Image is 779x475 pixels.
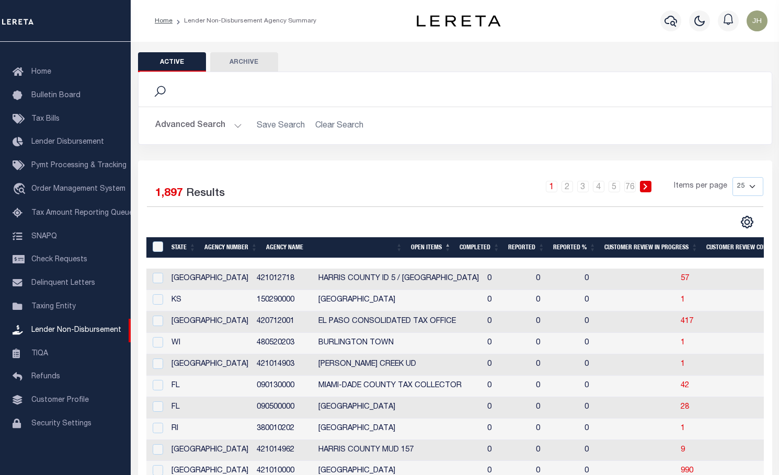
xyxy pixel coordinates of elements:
[31,210,133,217] span: Tax Amount Reporting Queue
[167,419,253,440] td: RI
[167,237,200,259] th: State: activate to sort column ascending
[407,237,455,259] th: Open Items: activate to sort column descending
[681,425,685,432] a: 1
[167,333,253,354] td: WI
[31,68,51,76] span: Home
[483,376,532,397] td: 0
[210,52,278,72] button: Archive
[593,181,604,192] a: 4
[167,354,253,376] td: [GEOGRAPHIC_DATA]
[681,339,685,346] a: 1
[253,397,314,419] td: 090500000
[31,92,81,99] span: Bulletin Board
[31,115,60,123] span: Tax Bills
[253,311,314,333] td: 420712001
[253,333,314,354] td: 480520203
[31,138,104,146] span: Lender Disbursement
[549,237,600,259] th: Reported %: activate to sort column ascending
[253,269,314,290] td: 421012718
[532,354,580,376] td: 0
[167,290,253,311] td: KS
[167,440,253,461] td: [GEOGRAPHIC_DATA]
[532,311,580,333] td: 0
[31,420,91,427] span: Security Settings
[580,311,625,333] td: 0
[580,269,625,290] td: 0
[483,333,532,354] td: 0
[155,18,173,24] a: Home
[546,181,557,192] a: 1
[314,376,483,397] td: MIAMI-DADE COUNTY TAX COLLECTOR
[747,10,767,31] img: svg+xml;base64,PHN2ZyB4bWxucz0iaHR0cDovL3d3dy53My5vcmcvMjAwMC9zdmciIHBvaW50ZXItZXZlbnRzPSJub25lIi...
[580,376,625,397] td: 0
[600,237,702,259] th: Customer Review In Progress: activate to sort column ascending
[532,440,580,461] td: 0
[580,290,625,311] td: 0
[31,162,127,169] span: Pymt Processing & Tracking
[532,419,580,440] td: 0
[580,419,625,440] td: 0
[31,397,89,404] span: Customer Profile
[580,354,625,376] td: 0
[504,237,549,259] th: Reported: activate to sort column ascending
[681,403,689,411] a: 28
[314,311,483,333] td: EL PASO CONSOLIDATED TAX OFFICE
[417,15,500,27] img: logo-dark.svg
[483,354,532,376] td: 0
[155,188,183,199] span: 1,897
[532,333,580,354] td: 0
[186,186,225,202] label: Results
[155,115,242,136] button: Advanced Search
[31,186,125,193] span: Order Management System
[31,233,57,240] span: SNAPQ
[681,296,685,304] a: 1
[253,419,314,440] td: 380010202
[31,373,60,380] span: Refunds
[681,361,685,368] a: 1
[483,440,532,461] td: 0
[580,397,625,419] td: 0
[681,318,693,325] a: 417
[31,280,95,287] span: Delinquent Letters
[314,333,483,354] td: BURLINGTON TOWN
[253,290,314,311] td: 150290000
[681,467,693,474] a: 990
[262,237,407,259] th: Agency Name: activate to sort column ascending
[31,350,48,357] span: TIQA
[31,327,121,334] span: Lender Non-Disbursement
[314,354,483,376] td: [PERSON_NAME] CREEK UD
[609,181,620,192] a: 5
[624,181,636,192] a: 76
[167,397,253,419] td: FL
[580,333,625,354] td: 0
[253,354,314,376] td: 421014903
[532,269,580,290] td: 0
[681,446,685,454] a: 9
[674,181,727,192] span: Items per page
[483,397,532,419] td: 0
[253,376,314,397] td: 090130000
[146,237,167,259] th: MBACode
[314,419,483,440] td: [GEOGRAPHIC_DATA]
[31,256,87,263] span: Check Requests
[167,376,253,397] td: FL
[681,275,689,282] a: 57
[138,52,206,72] button: Active
[532,376,580,397] td: 0
[31,303,76,310] span: Taxing Entity
[455,237,504,259] th: Completed: activate to sort column ascending
[483,311,532,333] td: 0
[532,290,580,311] td: 0
[681,382,689,389] span: 42
[314,290,483,311] td: [GEOGRAPHIC_DATA]
[314,440,483,461] td: HARRIS COUNTY MUD 157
